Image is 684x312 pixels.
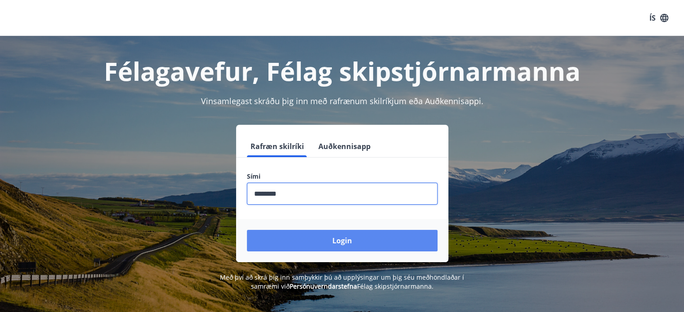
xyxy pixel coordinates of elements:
button: Login [247,230,438,251]
a: Persónuverndarstefna [290,282,357,290]
button: Auðkennisapp [315,136,374,157]
span: Með því að skrá þig inn samþykkir þú að upplýsingar um þig séu meðhöndlaðar í samræmi við Félag s... [220,273,464,290]
button: ÍS [644,10,673,26]
label: Sími [247,172,438,181]
h1: Félagavefur, Félag skipstjórnarmanna [29,54,655,88]
span: Vinsamlegast skráðu þig inn með rafrænum skilríkjum eða Auðkennisappi. [201,96,483,106]
button: Rafræn skilríki [247,136,308,157]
